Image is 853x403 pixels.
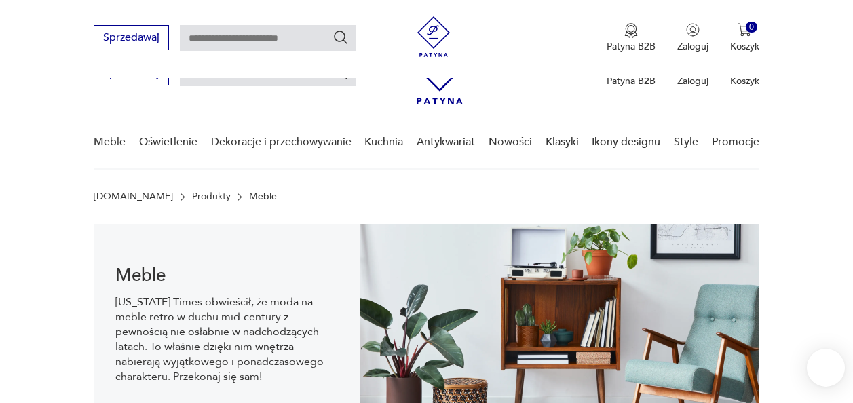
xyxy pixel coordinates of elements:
[94,69,169,79] a: Sprzedawaj
[607,75,656,88] p: Patyna B2B
[674,116,698,168] a: Style
[607,23,656,53] a: Ikona medaluPatyna B2B
[115,294,338,384] p: [US_STATE] Times obwieścił, że moda na meble retro w duchu mid-century z pewnością nie osłabnie w...
[624,23,638,38] img: Ikona medalu
[489,116,532,168] a: Nowości
[249,191,277,202] p: Meble
[546,116,579,168] a: Klasyki
[730,40,759,53] p: Koszyk
[211,116,352,168] a: Dekoracje i przechowywanie
[807,349,845,387] iframe: Smartsupp widget button
[364,116,403,168] a: Kuchnia
[607,23,656,53] button: Patyna B2B
[607,40,656,53] p: Patyna B2B
[115,267,338,284] h1: Meble
[730,75,759,88] p: Koszyk
[746,22,757,33] div: 0
[677,75,708,88] p: Zaloguj
[333,29,349,45] button: Szukaj
[738,23,751,37] img: Ikona koszyka
[686,23,700,37] img: Ikonka użytkownika
[94,116,126,168] a: Meble
[139,116,197,168] a: Oświetlenie
[94,191,173,202] a: [DOMAIN_NAME]
[417,116,475,168] a: Antykwariat
[94,34,169,43] a: Sprzedawaj
[94,25,169,50] button: Sprzedawaj
[712,116,759,168] a: Promocje
[413,16,454,57] img: Patyna - sklep z meblami i dekoracjami vintage
[730,23,759,53] button: 0Koszyk
[677,40,708,53] p: Zaloguj
[192,191,231,202] a: Produkty
[592,116,660,168] a: Ikony designu
[677,23,708,53] button: Zaloguj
